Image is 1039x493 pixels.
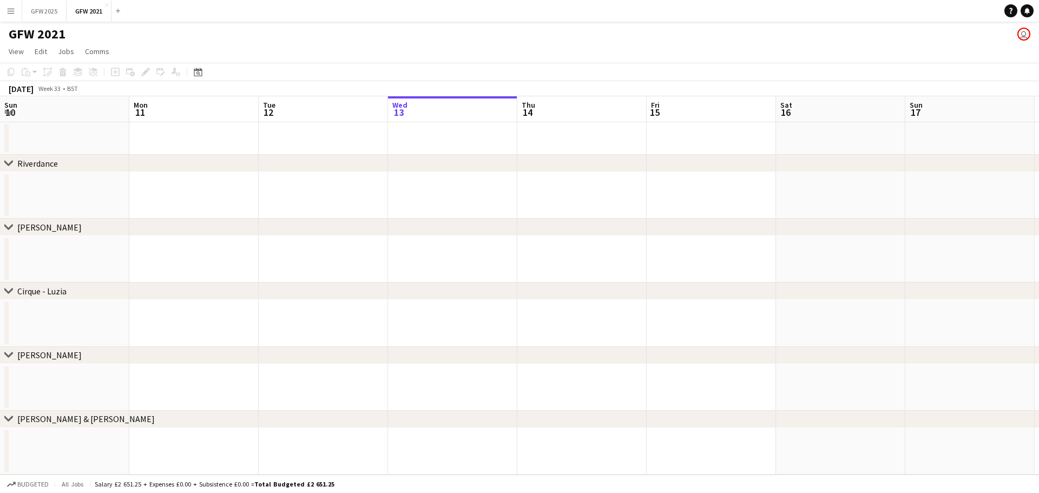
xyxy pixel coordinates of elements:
[67,84,78,93] div: BST
[522,100,535,110] span: Thu
[910,100,923,110] span: Sun
[17,286,67,297] div: Cirque - Luzia
[17,414,155,425] div: [PERSON_NAME] & [PERSON_NAME]
[17,350,82,360] div: [PERSON_NAME]
[9,83,34,94] div: [DATE]
[95,480,334,488] div: Salary £2 651.25 + Expenses £0.00 + Subsistence £0.00 =
[81,44,114,58] a: Comms
[17,481,49,488] span: Budgeted
[520,106,535,119] span: 14
[35,47,47,56] span: Edit
[9,47,24,56] span: View
[391,106,407,119] span: 13
[5,478,50,490] button: Budgeted
[22,1,67,22] button: GFW 2025
[4,100,17,110] span: Sun
[36,84,63,93] span: Week 33
[17,222,82,233] div: [PERSON_NAME]
[134,100,148,110] span: Mon
[649,106,660,119] span: 15
[908,106,923,119] span: 17
[85,47,109,56] span: Comms
[263,100,275,110] span: Tue
[1017,28,1030,41] app-user-avatar: Mike Bolton
[132,106,148,119] span: 11
[54,44,78,58] a: Jobs
[780,100,792,110] span: Sat
[651,100,660,110] span: Fri
[67,1,111,22] button: GFW 2021
[392,100,407,110] span: Wed
[58,47,74,56] span: Jobs
[261,106,275,119] span: 12
[3,106,17,119] span: 10
[17,158,58,169] div: Riverdance
[4,44,28,58] a: View
[254,480,334,488] span: Total Budgeted £2 651.25
[30,44,51,58] a: Edit
[779,106,792,119] span: 16
[60,480,86,488] span: All jobs
[9,26,65,42] h1: GFW 2021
